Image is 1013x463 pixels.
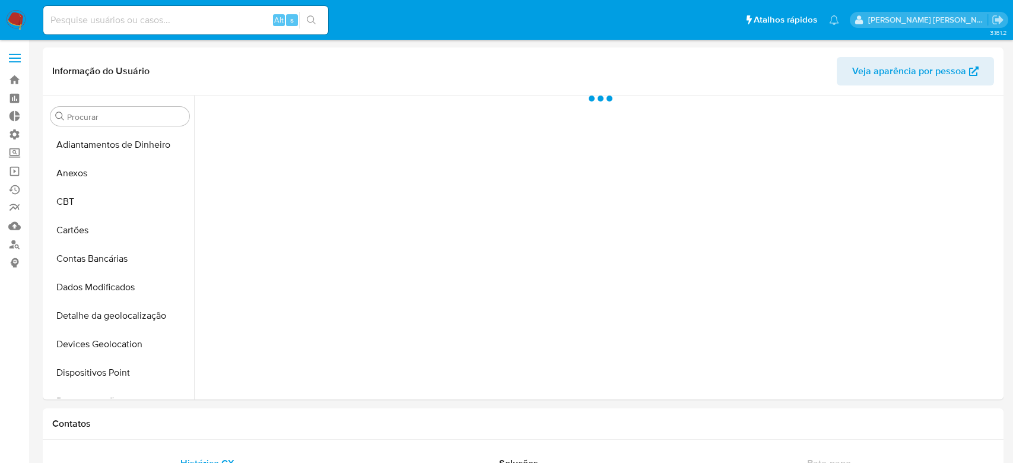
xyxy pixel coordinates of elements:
span: s [290,14,294,26]
p: andrea.asantos@mercadopago.com.br [868,14,988,26]
button: Devices Geolocation [46,330,194,359]
input: Pesquise usuários ou casos... [43,12,328,28]
a: Notificações [829,15,839,25]
button: Dados Modificados [46,273,194,302]
button: Veja aparência por pessoa [837,57,994,85]
input: Procurar [67,112,185,122]
button: Procurar [55,112,65,121]
button: Cartões [46,216,194,245]
button: search-icon [299,12,323,28]
span: Alt [274,14,284,26]
button: Anexos [46,159,194,188]
h1: Informação do Usuário [52,65,150,77]
button: CBT [46,188,194,216]
button: Detalhe da geolocalização [46,302,194,330]
button: Contas Bancárias [46,245,194,273]
span: Veja aparência por pessoa [852,57,966,85]
a: Sair [992,14,1004,26]
span: Atalhos rápidos [754,14,817,26]
h1: Contatos [52,418,994,430]
button: Documentação [46,387,194,416]
button: Adiantamentos de Dinheiro [46,131,194,159]
button: Dispositivos Point [46,359,194,387]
